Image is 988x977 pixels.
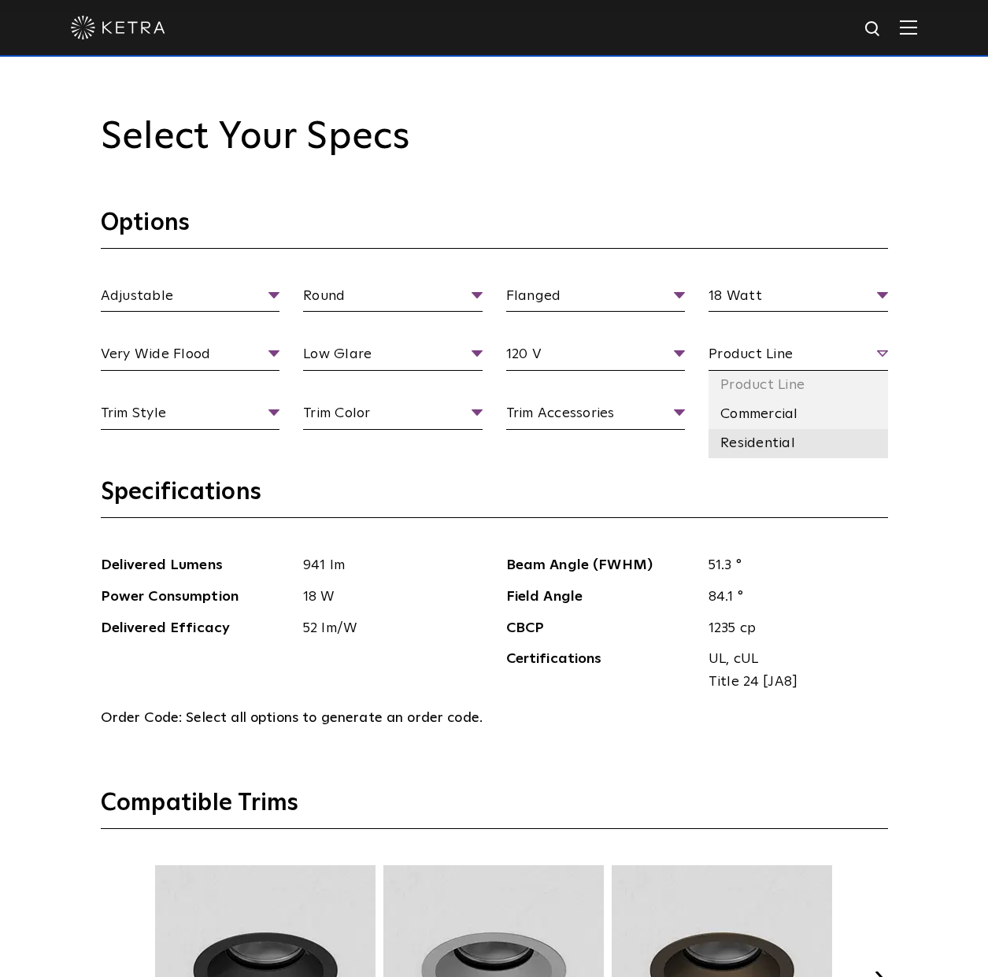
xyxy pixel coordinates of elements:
[101,788,888,829] h3: Compatible Trims
[101,115,888,161] h2: Select Your Specs
[864,20,883,39] img: search icon
[71,16,165,39] img: ketra-logo-2019-white
[303,343,483,371] span: Low Glare
[101,711,183,725] span: Order Code:
[709,648,876,671] span: UL, cUL
[506,285,686,313] span: Flanged
[506,648,698,694] span: Certifications
[709,400,888,429] li: Commercial
[900,20,917,35] img: Hamburger%20Nav.svg
[709,671,876,694] span: Title 24 [JA8]
[697,617,888,640] span: 1235 cp
[101,208,888,249] h3: Options
[697,586,888,609] span: 84.1 °
[291,586,483,609] span: 18 W
[101,343,280,371] span: Very Wide Flood
[101,617,292,640] span: Delivered Efficacy
[303,285,483,313] span: Round
[101,586,292,609] span: Power Consumption
[697,554,888,577] span: 51.3 °
[709,429,888,458] li: Residential
[506,554,698,577] span: Beam Angle (FWHM)
[101,477,888,518] h3: Specifications
[709,371,888,400] li: Product Line
[303,402,483,430] span: Trim Color
[506,343,686,371] span: 120 V
[101,285,280,313] span: Adjustable
[709,285,888,313] span: 18 Watt
[101,402,280,430] span: Trim Style
[506,402,686,430] span: Trim Accessories
[709,343,888,371] span: Product Line
[291,554,483,577] span: 941 lm
[186,711,483,725] span: Select all options to generate an order code.
[291,617,483,640] span: 52 lm/W
[506,617,698,640] span: CBCP
[101,554,292,577] span: Delivered Lumens
[506,586,698,609] span: Field Angle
